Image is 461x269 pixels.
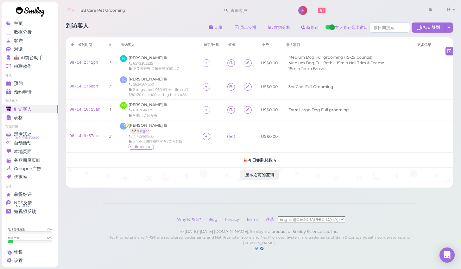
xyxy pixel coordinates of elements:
[109,61,111,65] i: 3
[2,156,58,164] a: 谷歌商店页面
[224,37,240,52] th: 签出
[2,207,58,216] a: 短视频反馈
[16,135,39,140] span: 短信币量: $129.90
[14,89,32,95] span: 预约申请
[14,29,32,35] span: 数据分析
[257,99,281,120] td: US$0.00
[129,55,164,60] span: [PERSON_NAME]
[14,175,27,180] span: 优惠卷
[2,88,58,96] a: 预约申请
[230,22,262,33] a: 员工安排
[129,123,168,133] a: [PERSON_NAME] 🐶 surger
[287,60,334,66] li: Medium Dog Full Bath
[2,62,58,71] a: 串联动作
[129,123,164,128] span: [PERSON_NAME]
[110,107,111,112] i: 1
[120,76,127,83] span: SC
[14,192,32,197] span: 获得好评
[14,209,36,214] span: 短视频反馈
[14,166,41,171] span: Groupon广告
[133,66,179,71] span: 不要喷香香 过敏香波 ¥60 #7
[14,132,32,137] span: 群发活动
[129,102,164,107] span: [PERSON_NAME]
[240,170,279,180] button: 显示之前的签到
[116,37,199,52] th: 来访客人
[129,134,182,139] div: 7142969905
[335,60,387,66] li: 15min Nail Trim & Dremel
[14,258,23,263] span: 设置
[129,77,164,81] span: [PERSON_NAME]
[108,235,410,245] small: Net Promoter® and NPS® are registered trademarks and Net Promoter Score and Net Promoter System a...
[70,84,98,89] a: 08-14 1:58pm
[222,217,242,222] a: Privacy
[257,37,281,52] th: 小费
[369,22,410,33] input: 按日期搜索
[66,22,89,34] h1: 到访客人
[262,217,278,222] a: 联系
[129,77,168,81] a: [PERSON_NAME]
[2,36,58,45] a: 客户
[14,157,41,163] span: 谷歌商店页面
[133,113,157,118] span: ¥110 #7 圆短头
[2,190,58,199] a: 获得好评
[246,107,250,112] i: Agreement form
[2,105,58,113] a: 到访客人
[129,87,189,97] span: 2 dogssmall $60 #7medime #7 $80+20 flea=100cat big bath ¥85
[2,256,58,265] a: 设置
[439,247,455,263] div: Open Intercom Messenger
[14,38,23,43] span: 客户
[164,77,168,81] span: 记录
[8,227,25,231] div: 电话分钟用量
[47,227,52,231] div: 0 %
[14,21,23,26] span: 主页
[133,139,182,144] span: #4 不让碰脚和指甲 ¥70 耳朵短
[296,22,324,33] a: 新签到
[257,74,281,99] td: US$0.00
[14,149,32,154] span: 本地页面
[246,61,250,65] i: Agreement form
[228,5,290,16] input: 查询客户
[120,102,127,109] span: ER
[70,107,101,112] a: 08-14 10:15am
[2,248,58,256] a: 销售
[243,217,262,222] a: Terms
[66,37,104,52] th: 签到时间
[129,55,168,60] a: [PERSON_NAME]
[70,61,98,65] a: 08-14 2:41pm
[129,61,179,66] div: 6572305525
[14,115,23,120] span: 表格
[164,102,168,107] span: 记录
[164,55,168,60] span: 记录
[2,54,58,62] a: 🤖 AI前台助手
[109,134,111,139] i: 2
[257,120,281,153] td: US$0.00
[8,236,19,240] div: 短信用量
[2,164,58,173] a: Groupon广告
[129,82,195,87] div: 5624567650
[2,28,58,36] a: 数据分析
[2,173,58,182] a: 优惠卷
[2,79,58,88] a: 预约
[103,229,416,234] div: © [DATE]–[DATE] [DOMAIN_NAME], Smiley is a product of Smiley Science Lab Inc.
[287,66,326,72] li: 15min Teeth Brush
[120,55,127,62] span: H
[16,204,30,209] span: NPS® 100
[47,236,52,240] div: 12 %
[199,37,224,52] th: 员工/技师
[14,81,23,86] span: 预约
[2,130,58,139] a: 群发活动 短信币量: $129.90
[129,107,168,112] div: 6263847175
[164,123,168,128] span: 记录
[120,123,127,130] span: tl
[80,2,125,19] span: BB Care Pet Grooming
[129,144,154,150] span: redirect_to_google
[130,128,151,133] a: 🐶 surger
[109,84,111,89] i: 2
[335,25,368,34] span: 客人签到弹出窗口
[263,22,296,33] a: 数据分析
[2,125,58,129] li: 市场营销
[2,184,58,189] li: 反馈
[14,47,23,52] span: 对话
[2,99,58,103] li: 到访客人
[14,249,23,255] span: 销售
